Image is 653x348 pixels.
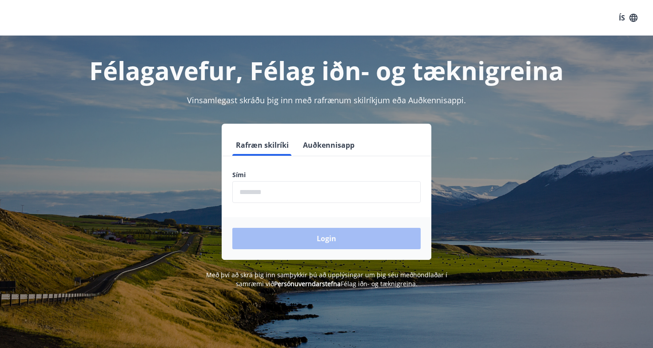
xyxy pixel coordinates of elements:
[187,95,466,105] span: Vinsamlegast skráðu þig inn með rafrænum skilríkjum eða Auðkennisappi.
[299,134,358,156] button: Auðkennisapp
[614,10,642,26] button: ÍS
[232,170,421,179] label: Sími
[232,134,292,156] button: Rafræn skilríki
[206,271,447,288] span: Með því að skrá þig inn samþykkir þú að upplýsingar um þig séu meðhöndlaðar í samræmi við Félag i...
[274,279,341,288] a: Persónuverndarstefna
[17,53,636,87] h1: Félagavefur, Félag iðn- og tæknigreina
